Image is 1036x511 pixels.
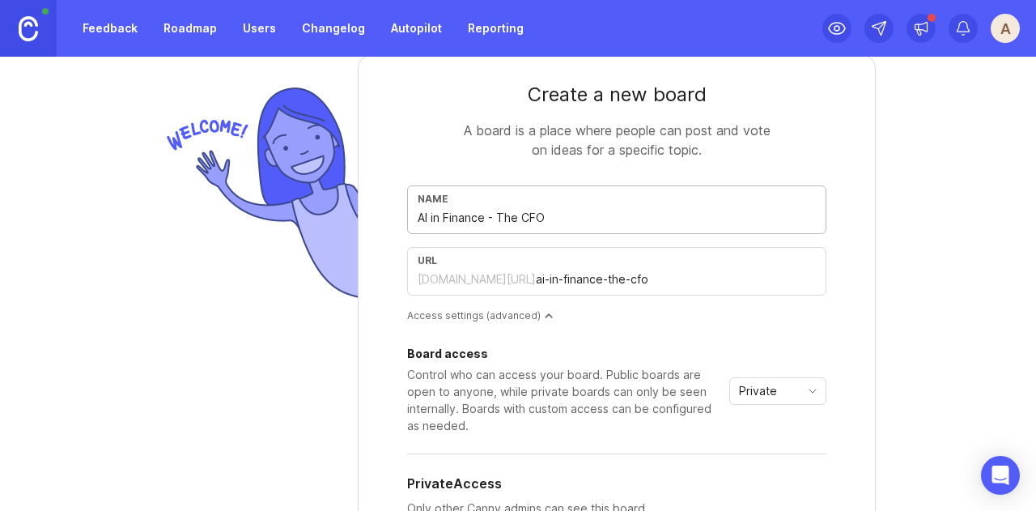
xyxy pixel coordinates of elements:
h5: Private Access [407,474,502,493]
div: Control who can access your board. Public boards are open to anyone, while private boards can onl... [407,366,723,434]
svg: toggle icon [800,385,826,398]
div: A board is a place where people can post and vote on ideas for a specific topic. [455,121,779,160]
div: Open Intercom Messenger [981,456,1020,495]
a: Changelog [292,14,375,43]
div: Access settings (advanced) [407,309,826,322]
div: Board access [407,348,723,360]
img: welcome-img-178bf9fb836d0a1529256ffe415d7085.png [160,81,358,305]
div: [DOMAIN_NAME][URL] [418,271,536,287]
img: Canny Home [19,16,38,41]
div: Create a new board [407,82,826,108]
span: Private [739,382,777,400]
a: Roadmap [154,14,227,43]
a: Autopilot [381,14,452,43]
a: Reporting [458,14,533,43]
div: url [418,254,816,266]
a: Feedback [73,14,147,43]
div: toggle menu [729,377,826,405]
div: Name [418,193,816,205]
a: Users [233,14,286,43]
input: Feature Requests [418,209,816,227]
input: feature-requests [536,270,816,288]
button: A [991,14,1020,43]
